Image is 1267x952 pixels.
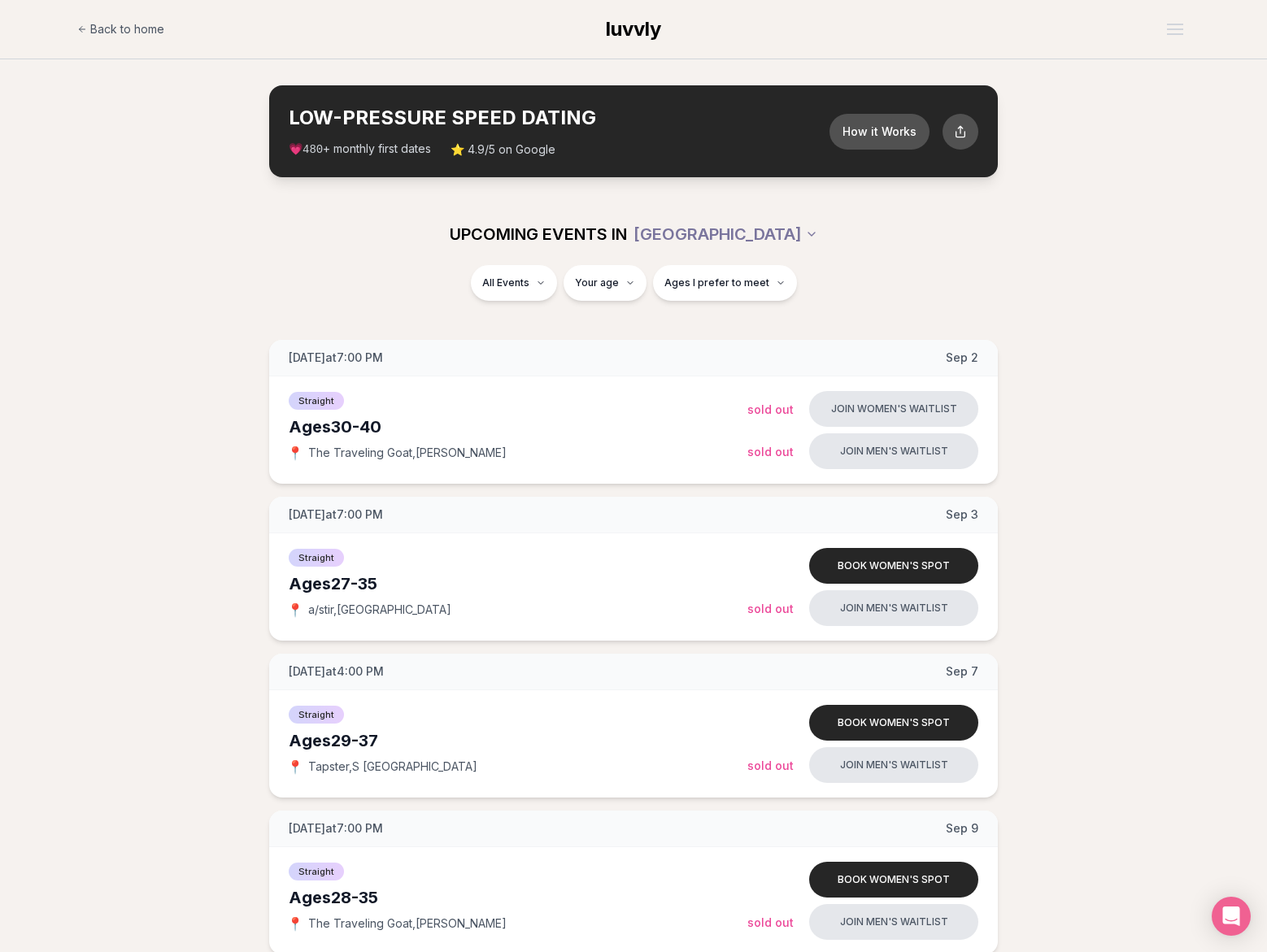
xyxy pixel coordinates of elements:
[289,706,344,724] span: Straight
[747,759,794,772] span: Sold Out
[633,216,818,252] button: [GEOGRAPHIC_DATA]
[289,350,383,366] span: [DATE] at 7:00 PM
[575,276,619,289] span: Your age
[289,572,747,595] div: Ages 27-35
[946,506,978,523] span: Sep 3
[90,21,164,37] span: Back to home
[289,392,344,410] span: Straight
[606,17,661,41] span: luvvly
[289,506,383,523] span: [DATE] at 7:00 PM
[809,862,978,898] button: Book women's spot
[747,915,794,929] span: Sold Out
[606,16,661,42] a: luvvly
[809,433,978,469] button: Join men's waitlist
[946,350,978,366] span: Sep 2
[289,663,384,680] span: [DATE] at 4:00 PM
[1212,897,1251,936] div: Open Intercom Messenger
[471,265,557,301] button: All Events
[1160,17,1190,41] button: Open menu
[289,917,302,930] span: 📍
[946,820,978,837] span: Sep 9
[829,114,930,150] button: How it Works
[303,143,323,156] span: 480
[482,276,529,289] span: All Events
[450,223,627,246] span: UPCOMING EVENTS IN
[289,729,747,752] div: Ages 29-37
[946,663,978,680] span: Sep 7
[653,265,797,301] button: Ages I prefer to meet
[809,548,978,584] button: Book women's spot
[289,415,747,438] div: Ages 30-40
[308,915,507,932] span: The Traveling Goat , [PERSON_NAME]
[308,445,507,461] span: The Traveling Goat , [PERSON_NAME]
[809,747,978,783] button: Join men's waitlist
[747,402,794,416] span: Sold Out
[289,863,344,880] span: Straight
[289,820,383,837] span: [DATE] at 7:00 PM
[809,705,978,741] button: Book women's spot
[809,391,978,427] button: Join women's waitlist
[289,105,829,131] h2: LOW-PRESSURE SPEED DATING
[289,549,344,567] span: Straight
[664,276,769,289] span: Ages I prefer to meet
[289,603,302,616] span: 📍
[564,265,647,301] button: Your age
[289,886,747,909] div: Ages 28-35
[747,602,794,615] span: Sold Out
[289,760,302,773] span: 📍
[308,759,477,775] span: Tapster , S [GEOGRAPHIC_DATA]
[289,446,302,459] span: 📍
[809,590,978,626] button: Join men's waitlist
[747,445,794,459] span: Sold Out
[77,13,164,46] a: Back to home
[289,141,431,158] span: 💗 + monthly first dates
[451,141,555,158] span: ⭐ 4.9/5 on Google
[308,602,451,618] span: a/stir , [GEOGRAPHIC_DATA]
[809,904,978,940] button: Join men's waitlist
